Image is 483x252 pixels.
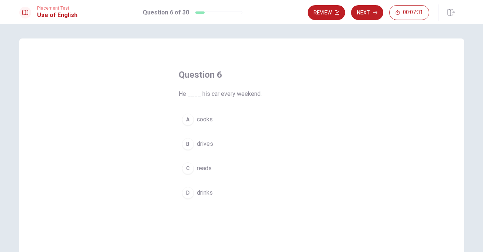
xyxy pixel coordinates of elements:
button: Next [351,5,383,20]
span: 00:07:31 [403,10,423,16]
button: Acooks [179,110,305,129]
span: reads [197,164,212,173]
button: Creads [179,159,305,178]
h4: Question 6 [179,69,305,81]
span: He ____ his car every weekend. [179,90,305,98]
div: C [182,162,194,174]
span: cooks [197,115,213,124]
button: 00:07:31 [389,5,429,20]
span: Placement Test [37,6,77,11]
h1: Question 6 of 30 [143,8,189,17]
button: Review [308,5,345,20]
div: A [182,114,194,125]
div: B [182,138,194,150]
div: D [182,187,194,199]
button: Bdrives [179,135,305,153]
h1: Use of English [37,11,77,20]
button: Ddrinks [179,184,305,202]
span: drives [197,140,213,148]
span: drinks [197,188,213,197]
